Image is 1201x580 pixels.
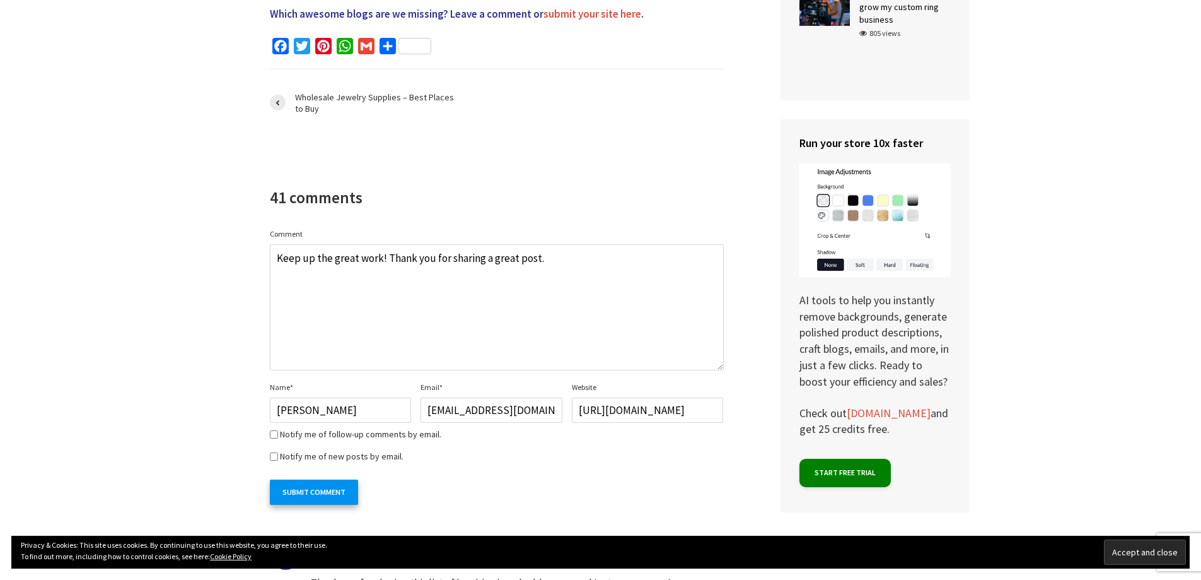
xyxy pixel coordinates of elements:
img: website_grey.svg [20,33,30,43]
div: Domain Overview [48,74,113,83]
div: Keywords by Traffic [139,74,212,83]
span: Wholesale Jewelry Supplies – Best Places to Buy [295,92,454,114]
input: Submit Comment [270,480,358,505]
a: Twitter [291,38,313,59]
img: logo_orange.svg [20,20,30,30]
a: WhatsApp [334,38,356,59]
div: v 4.0.25 [35,20,62,30]
input: Accept and close [1104,540,1186,565]
div: Domain: [DOMAIN_NAME] [33,33,139,43]
p: Check out and get 25 credits free. [799,405,951,437]
a: Gmail [356,38,377,59]
a: Share [377,38,434,59]
label: Name [270,384,293,391]
a: Facebook [270,38,291,59]
img: tab_keywords_by_traffic_grey.svg [125,73,136,83]
a: Wholesale Jewelry Supplies – Best Places to Buy [270,92,497,114]
a: submit your site here [543,7,641,21]
a: Cookie Policy [210,552,252,561]
a: Start free trial [799,459,891,487]
h4: Run your store 10x faster [799,135,951,151]
label: Email [421,384,443,391]
img: tab_domain_overview_orange.svg [34,73,44,83]
label: Notify me of follow-up comments by email. [280,430,441,439]
h4: 41 comments [270,187,363,208]
label: Website [572,384,596,391]
div: 805 views [859,28,900,39]
strong: Which awesome blogs are we missing? Leave a comment or . [270,7,644,21]
a: Pinterest [313,38,334,59]
a: [DOMAIN_NAME] [847,405,931,420]
label: Notify me of new posts by email. [280,452,403,461]
label: Comment [270,230,303,238]
div: Privacy & Cookies: This site uses cookies. By continuing to use this website, you agree to their ... [11,536,1190,569]
p: AI tools to help you instantly remove backgrounds, generate polished product descriptions, craft ... [799,163,951,389]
